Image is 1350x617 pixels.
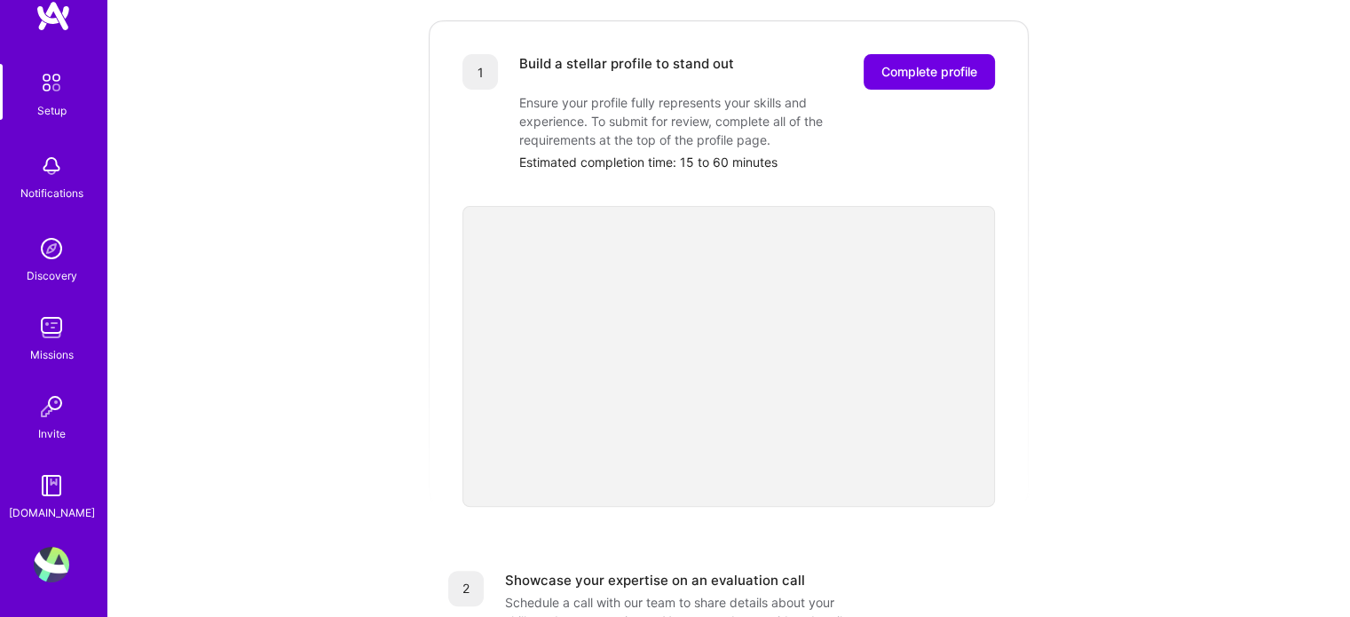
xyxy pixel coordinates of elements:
img: setup [33,64,70,101]
div: Estimated completion time: 15 to 60 minutes [519,153,995,171]
div: Build a stellar profile to stand out [519,54,734,90]
a: User Avatar [29,547,74,582]
div: Notifications [20,184,83,202]
div: Discovery [27,266,77,285]
img: discovery [34,231,69,266]
div: 2 [448,571,484,606]
span: Complete profile [881,63,977,81]
button: Complete profile [864,54,995,90]
img: User Avatar [34,547,69,582]
img: teamwork [34,310,69,345]
img: Invite [34,389,69,424]
div: Missions [30,345,74,364]
div: Ensure your profile fully represents your skills and experience. To submit for review, complete a... [519,93,874,149]
img: bell [34,148,69,184]
div: Invite [38,424,66,443]
img: guide book [34,468,69,503]
div: 1 [462,54,498,90]
div: Setup [37,101,67,120]
iframe: video [462,206,995,507]
div: [DOMAIN_NAME] [9,503,95,522]
div: Showcase your expertise on an evaluation call [505,571,805,589]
